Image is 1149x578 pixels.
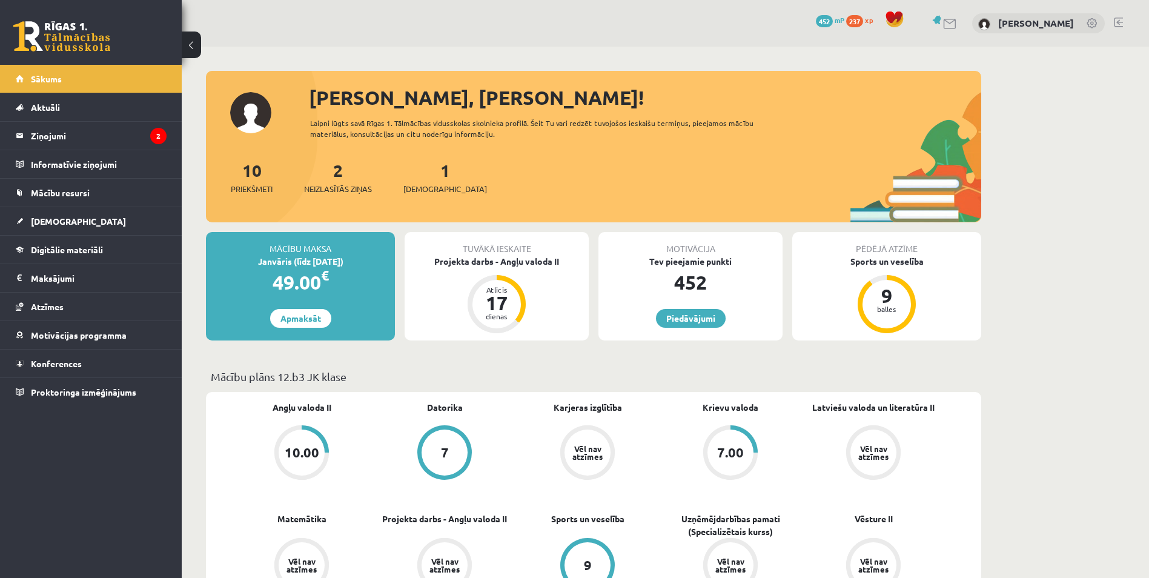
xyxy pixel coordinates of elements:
[206,268,395,297] div: 49.00
[285,557,319,573] div: Vēl nav atzīmes
[978,18,990,30] img: Inga Revina
[150,128,167,144] i: 2
[998,17,1074,29] a: [PERSON_NAME]
[373,425,516,482] a: 7
[277,513,326,525] a: Matemātika
[554,401,622,414] a: Karjeras izglītība
[31,122,167,150] legend: Ziņojumi
[427,401,463,414] a: Datorika
[428,557,462,573] div: Vēl nav atzīmes
[231,159,273,195] a: 10Priekšmeti
[31,264,167,292] legend: Maksājumi
[206,232,395,255] div: Mācību maksa
[273,401,331,414] a: Angļu valoda II
[31,301,64,312] span: Atzīmes
[403,159,487,195] a: 1[DEMOGRAPHIC_DATA]
[285,446,319,459] div: 10.00
[516,425,659,482] a: Vēl nav atzīmes
[270,309,331,328] a: Apmaksāt
[584,559,592,572] div: 9
[792,232,981,255] div: Pēdējā atzīme
[16,207,167,235] a: [DEMOGRAPHIC_DATA]
[304,159,372,195] a: 2Neizlasītās ziņas
[869,305,905,313] div: balles
[16,179,167,207] a: Mācību resursi
[856,445,890,460] div: Vēl nav atzīmes
[211,368,976,385] p: Mācību plāns 12.b3 JK klase
[714,557,747,573] div: Vēl nav atzīmes
[405,255,589,268] div: Projekta darbs - Angļu valoda II
[16,150,167,178] a: Informatīvie ziņojumi
[792,255,981,268] div: Sports un veselība
[598,268,783,297] div: 452
[321,267,329,284] span: €
[382,513,507,525] a: Projekta darbs - Angļu valoda II
[31,73,62,84] span: Sākums
[598,255,783,268] div: Tev pieejamie punkti
[703,401,758,414] a: Krievu valoda
[31,216,126,227] span: [DEMOGRAPHIC_DATA]
[598,232,783,255] div: Motivācija
[31,102,60,113] span: Aktuāli
[551,513,624,525] a: Sports un veselība
[812,401,935,414] a: Latviešu valoda un literatūra II
[855,513,893,525] a: Vēsture II
[31,150,167,178] legend: Informatīvie ziņojumi
[16,293,167,321] a: Atzīmes
[31,330,127,340] span: Motivācijas programma
[31,387,136,397] span: Proktoringa izmēģinājums
[16,236,167,264] a: Digitālie materiāli
[405,255,589,335] a: Projekta darbs - Angļu valoda II Atlicis 17 dienas
[231,183,273,195] span: Priekšmeti
[16,65,167,93] a: Sākums
[31,187,90,198] span: Mācību resursi
[206,255,395,268] div: Janvāris (līdz [DATE])
[405,232,589,255] div: Tuvākā ieskaite
[846,15,879,25] a: 237 xp
[865,15,873,25] span: xp
[441,446,449,459] div: 7
[856,557,890,573] div: Vēl nav atzīmes
[846,15,863,27] span: 237
[403,183,487,195] span: [DEMOGRAPHIC_DATA]
[16,378,167,406] a: Proktoringa izmēģinājums
[802,425,945,482] a: Vēl nav atzīmes
[16,350,167,377] a: Konferences
[304,183,372,195] span: Neizlasītās ziņas
[309,83,981,112] div: [PERSON_NAME], [PERSON_NAME]!
[835,15,844,25] span: mP
[16,93,167,121] a: Aktuāli
[31,358,82,369] span: Konferences
[13,21,110,51] a: Rīgas 1. Tālmācības vidusskola
[310,118,775,139] div: Laipni lūgts savā Rīgas 1. Tālmācības vidusskolas skolnieka profilā. Šeit Tu vari redzēt tuvojošo...
[31,244,103,255] span: Digitālie materiāli
[230,425,373,482] a: 10.00
[816,15,844,25] a: 452 mP
[16,264,167,292] a: Maksājumi
[16,122,167,150] a: Ziņojumi2
[571,445,604,460] div: Vēl nav atzīmes
[478,286,515,293] div: Atlicis
[869,286,905,305] div: 9
[16,321,167,349] a: Motivācijas programma
[717,446,744,459] div: 7.00
[478,293,515,313] div: 17
[478,313,515,320] div: dienas
[816,15,833,27] span: 452
[792,255,981,335] a: Sports un veselība 9 balles
[656,309,726,328] a: Piedāvājumi
[659,425,802,482] a: 7.00
[659,513,802,538] a: Uzņēmējdarbības pamati (Specializētais kurss)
